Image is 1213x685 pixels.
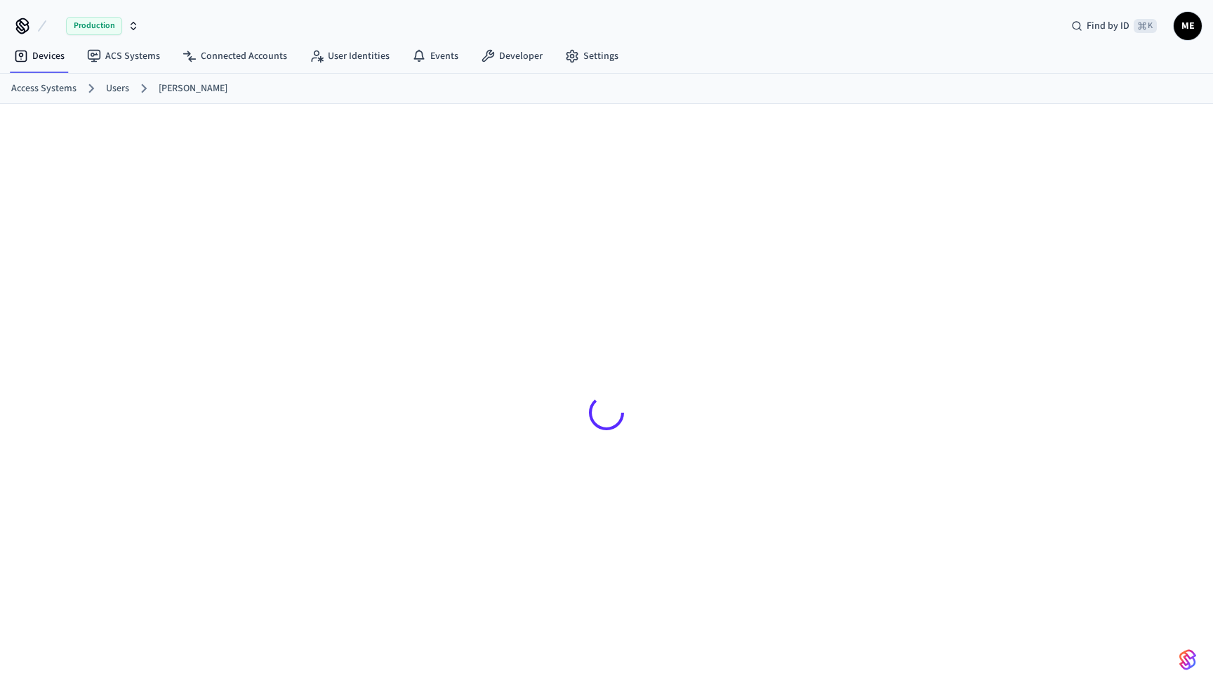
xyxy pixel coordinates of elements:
[11,81,77,96] a: Access Systems
[171,44,298,69] a: Connected Accounts
[1087,19,1129,33] span: Find by ID
[1175,13,1200,39] span: ME
[298,44,401,69] a: User Identities
[1060,13,1168,39] div: Find by ID⌘ K
[1179,649,1196,671] img: SeamLogoGradient.69752ec5.svg
[401,44,470,69] a: Events
[76,44,171,69] a: ACS Systems
[470,44,554,69] a: Developer
[106,81,129,96] a: Users
[66,17,122,35] span: Production
[554,44,630,69] a: Settings
[1134,19,1157,33] span: ⌘ K
[1174,12,1202,40] button: ME
[159,81,227,96] a: [PERSON_NAME]
[3,44,76,69] a: Devices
